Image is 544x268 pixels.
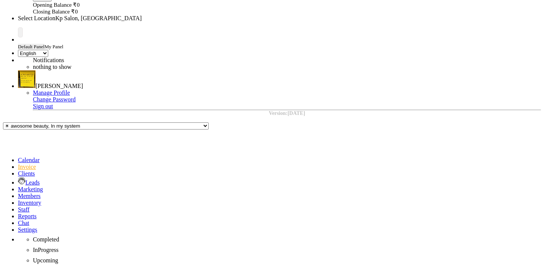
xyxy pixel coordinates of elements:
[33,247,58,253] span: InProgress
[18,220,29,226] span: Chat
[36,83,83,89] span: [PERSON_NAME]
[33,64,220,70] li: nothing to show
[18,70,36,88] img: Krishna Singh
[44,44,63,49] span: My Panel
[33,103,53,109] a: Sign out
[18,170,35,177] span: Clients
[33,57,220,64] div: Notifications
[33,236,59,243] span: Completed
[18,226,37,233] span: Settings
[33,96,76,103] a: Change Password
[33,1,220,8] div: Opening Balance ₹0
[18,164,36,170] span: Invoice
[25,179,40,186] span: Leads
[33,89,70,96] a: Manage Profile
[33,8,220,15] div: Closing Balance ₹0
[33,110,541,116] div: Version:[DATE]
[18,44,44,49] span: Default Panel
[18,157,40,163] span: Calendar
[18,193,40,199] span: Members
[18,213,37,219] span: Reports
[18,186,43,192] span: Marketing
[18,200,41,206] span: Inventory
[33,257,58,264] span: Upcoming
[18,206,30,213] span: Staff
